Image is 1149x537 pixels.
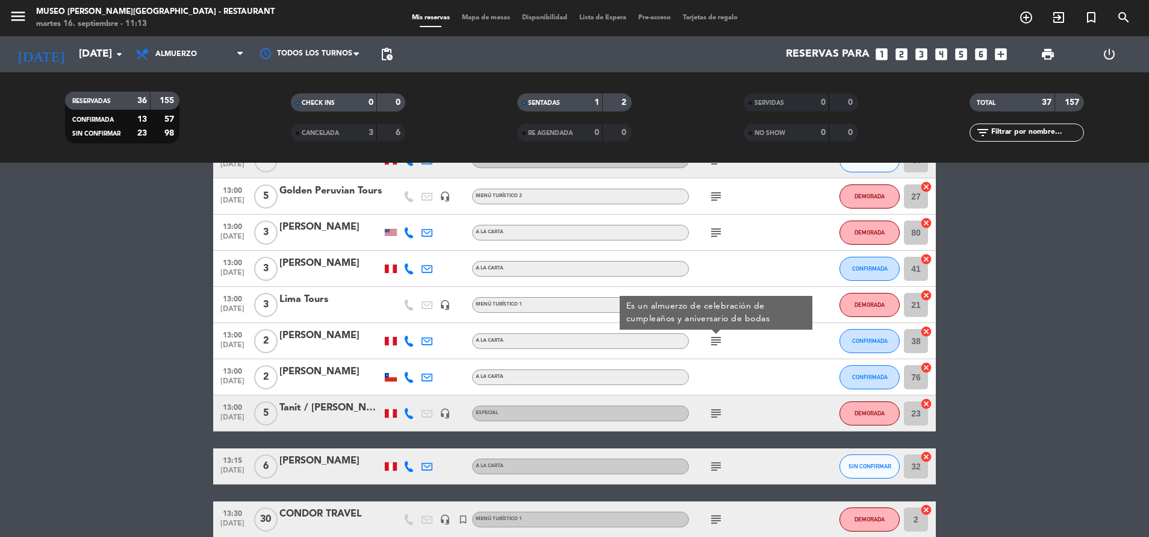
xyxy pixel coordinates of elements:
strong: 0 [821,128,826,137]
div: Tanit / [PERSON_NAME] X 4 [279,400,382,416]
button: DEMORADA [839,507,900,532]
input: Filtrar por nombre... [990,126,1083,139]
i: filter_list [976,125,990,140]
div: [PERSON_NAME] [279,453,382,469]
span: SIN CONFIRMAR [72,131,120,137]
span: RESERVADAS [72,98,111,104]
strong: 1 [594,98,599,107]
i: cancel [920,362,932,374]
span: DEMORADA [855,516,885,523]
strong: 0 [848,128,855,137]
span: Lista de Espera [573,14,632,21]
i: looks_two [894,46,909,62]
i: cancel [920,289,932,301]
span: A la Carta [476,338,503,343]
strong: 23 [137,129,147,137]
span: SENTADAS [528,100,560,106]
button: DEMORADA [839,401,900,426]
span: 3 [254,257,278,281]
i: subject [709,189,723,204]
button: menu [9,7,27,30]
span: [DATE] [217,269,248,283]
span: NO SHOW [755,130,785,136]
span: pending_actions [379,47,394,61]
button: CONFIRMADA [839,257,900,281]
i: turned_in_not [1084,10,1098,25]
i: add_circle_outline [1019,10,1033,25]
span: [DATE] [217,233,248,247]
strong: 36 [137,96,147,105]
span: 30 [254,507,278,532]
div: [PERSON_NAME] [279,256,382,271]
button: SIN CONFIRMAR [839,454,900,479]
span: [DATE] [217,413,248,427]
i: add_box [993,46,1009,62]
i: headset_mic [440,514,450,525]
span: 13:00 [217,363,248,377]
span: RE AGENDADA [528,130,573,136]
div: martes 16. septiembre - 11:13 [36,18,275,30]
span: DEMORADA [855,229,885,236]
span: SIN CONFIRMAR [849,463,891,469]
span: [DATE] [217,466,248,480]
strong: 2 [621,98,629,107]
span: 3 [254,221,278,245]
strong: 57 [164,115,176,124]
i: search [1116,10,1131,25]
button: DEMORADA [839,184,900,209]
div: Golden Peruvian Tours [279,183,382,199]
button: CONFIRMADA [839,329,900,353]
i: looks_4 [933,46,949,62]
i: cancel [920,217,932,229]
span: 13:00 [217,291,248,305]
div: LOG OUT [1079,36,1140,72]
i: subject [709,406,723,421]
i: looks_3 [914,46,929,62]
strong: 98 [164,129,176,137]
span: CONFIRMADA [852,265,888,272]
strong: 6 [396,128,403,137]
i: headset_mic [440,191,450,202]
strong: 0 [594,128,599,137]
span: 6 [254,454,278,479]
i: subject [709,225,723,240]
span: Menú turístico 1 [476,517,522,521]
button: CONFIRMADA [839,365,900,389]
span: 13:15 [217,453,248,466]
span: A la Carta [476,374,503,379]
strong: 0 [848,98,855,107]
i: menu [9,7,27,25]
span: Especial [476,410,498,415]
strong: 157 [1065,98,1082,107]
i: exit_to_app [1051,10,1066,25]
span: 3 [254,293,278,317]
i: cancel [920,504,932,516]
span: 13:00 [217,327,248,341]
strong: 0 [621,128,629,137]
span: 13:00 [217,183,248,196]
i: power_settings_new [1102,47,1116,61]
div: Lima Tours [279,292,382,307]
i: looks_5 [953,46,969,62]
span: Reservas para [786,48,870,60]
strong: 3 [369,128,373,137]
strong: 0 [821,98,826,107]
span: CANCELADA [302,130,339,136]
span: [DATE] [217,160,248,174]
span: A la Carta [476,266,503,271]
span: 5 [254,401,278,426]
span: CONFIRMADA [72,117,114,123]
span: Menú turístico 3 [476,193,522,198]
span: CONFIRMADA [852,338,888,344]
span: Almuerzo [155,50,197,58]
i: cancel [920,181,932,193]
span: 5 [254,184,278,209]
span: [DATE] [217,305,248,319]
span: [DATE] [217,196,248,210]
span: Disponibilidad [516,14,573,21]
span: CONFIRMADA [852,374,888,380]
span: 13:00 [217,219,248,233]
span: 2 [254,329,278,353]
i: cancel [920,451,932,463]
i: arrow_drop_down [112,47,126,61]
